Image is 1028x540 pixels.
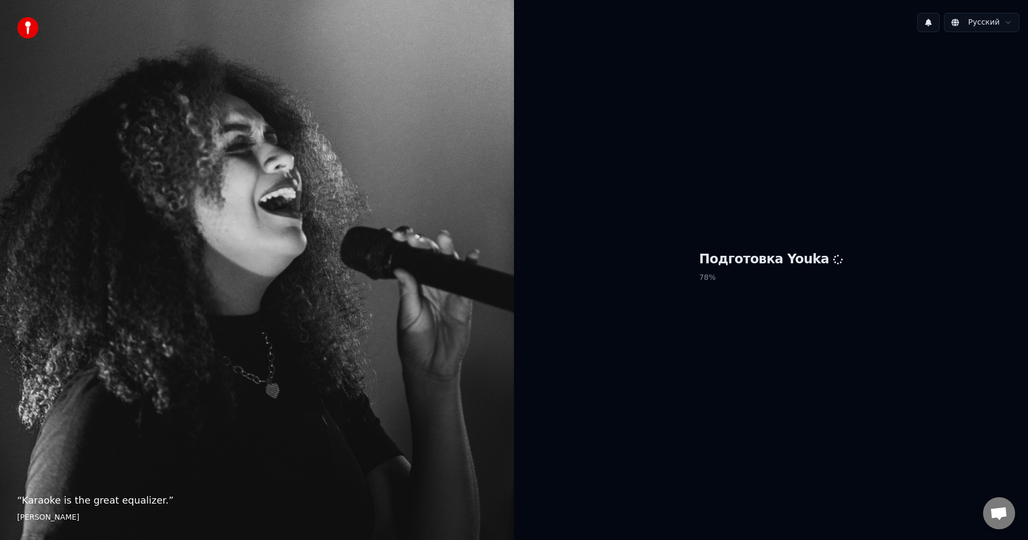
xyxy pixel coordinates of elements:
[17,512,497,523] footer: [PERSON_NAME]
[699,268,843,287] p: 78 %
[699,251,843,268] h1: Подготовка Youka
[17,17,39,39] img: youka
[17,493,497,508] p: “ Karaoke is the great equalizer. ”
[983,497,1015,529] div: Открытый чат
